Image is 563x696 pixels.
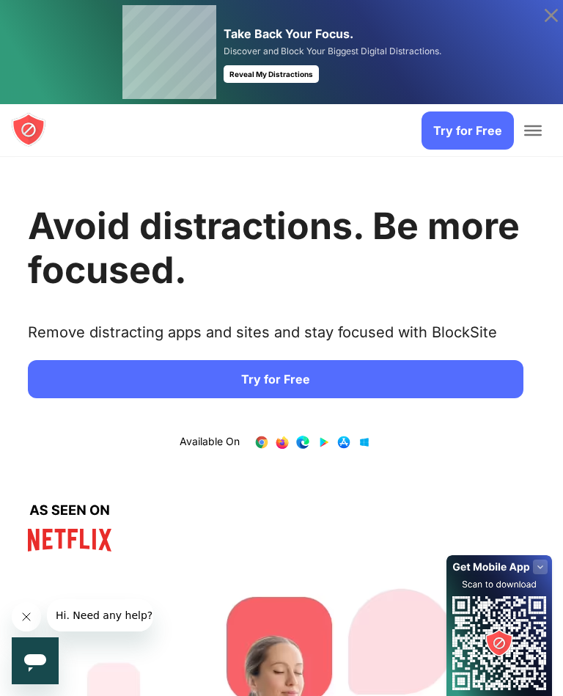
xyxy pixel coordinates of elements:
text: Available On [180,435,240,450]
iframe: Button to launch messaging window [12,637,59,684]
text: Remove distracting apps and sites and stay focused with BlockSite [28,323,497,353]
a: blocksite logo [11,112,46,150]
iframe: Close message [12,602,41,631]
a: Try for Free [422,111,514,150]
a: Try for Free [28,360,523,398]
a: Take Back Your Focus. Discover and Block Your Biggest Digital Distractions. Reveal My Distractions [11,5,552,99]
button: Toggle Menu [524,125,542,136]
div: Reveal My Distractions [224,65,319,83]
span: Take Back Your Focus. [224,26,353,41]
iframe: Message from company [47,599,153,631]
img: blocksite logo [11,112,46,147]
h1: Avoid distractions. Be more focused. [28,204,523,292]
span: Discover and Block Your Biggest Digital Distractions. [224,45,441,56]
